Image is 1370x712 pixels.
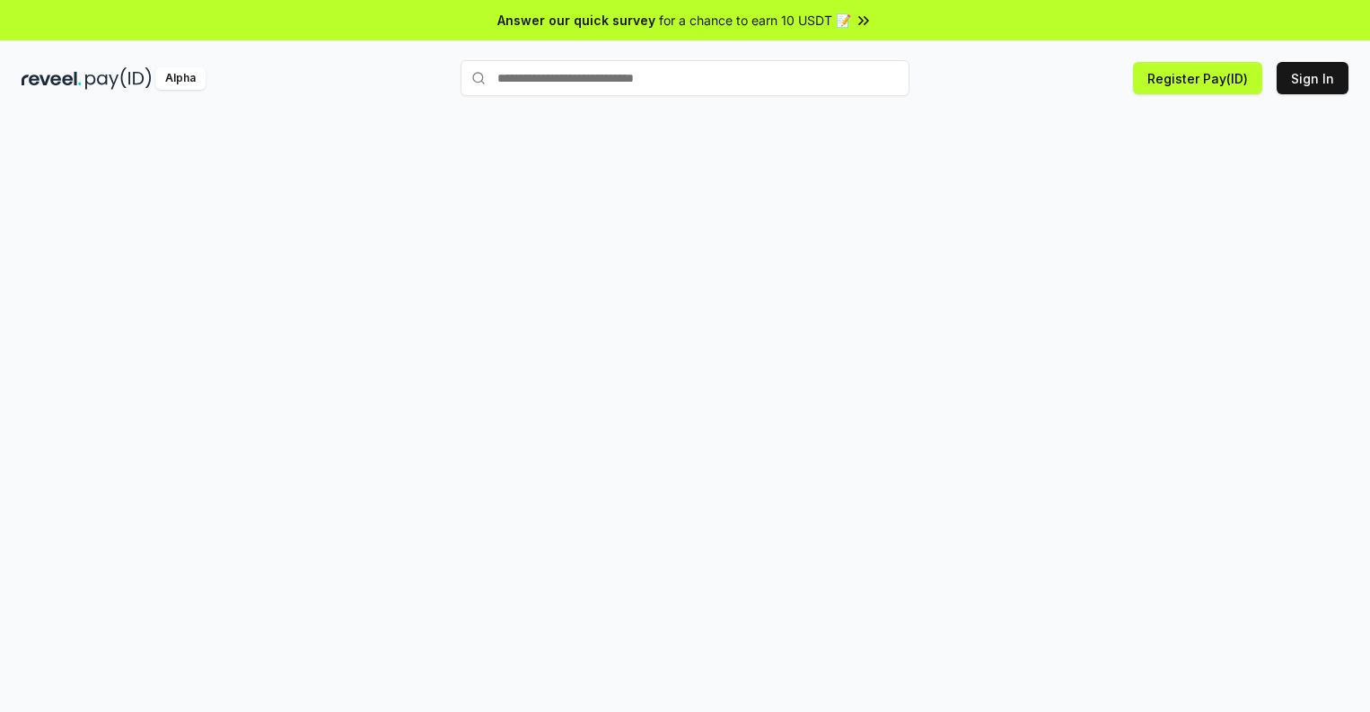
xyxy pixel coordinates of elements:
[155,67,206,90] div: Alpha
[497,11,655,30] span: Answer our quick survey
[1277,62,1348,94] button: Sign In
[1133,62,1262,94] button: Register Pay(ID)
[659,11,851,30] span: for a chance to earn 10 USDT 📝
[22,67,82,90] img: reveel_dark
[85,67,152,90] img: pay_id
